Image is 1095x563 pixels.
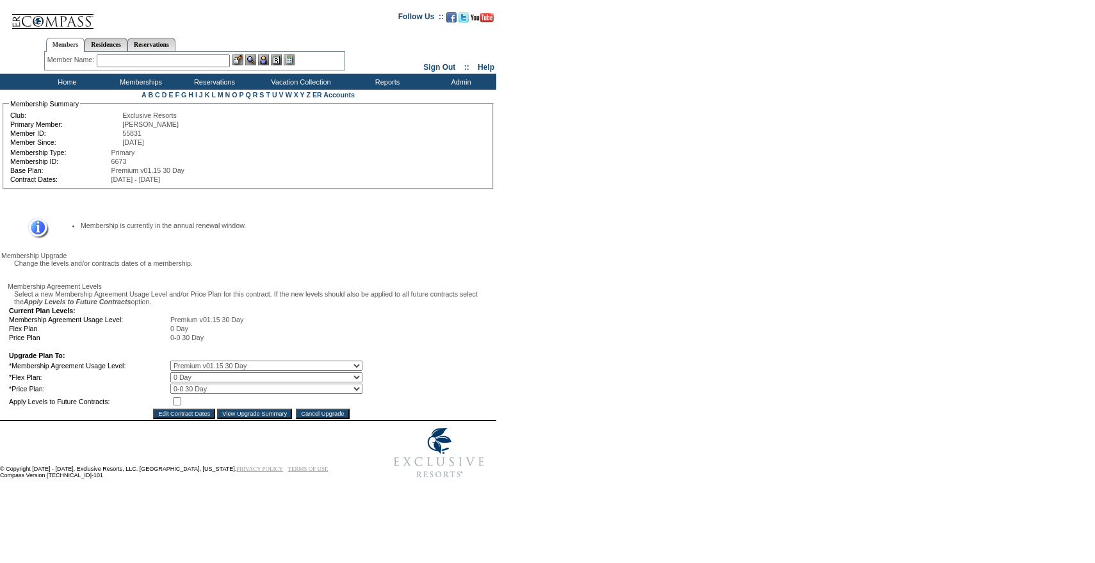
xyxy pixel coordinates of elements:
[312,91,355,99] a: ER Accounts
[181,91,186,99] a: G
[47,54,97,65] div: Member Name:
[300,91,305,99] a: Y
[111,175,161,183] span: [DATE] - [DATE]
[8,290,495,306] div: Select a new Membership Agreement Usage Level and/or Price Plan for this contract. If the new lev...
[259,91,264,99] a: S
[155,91,160,99] a: C
[10,149,110,156] td: Membership Type:
[170,325,188,332] span: 0 Day
[232,91,237,99] a: O
[9,395,169,407] td: Apply Levels to Future Contracts:
[122,138,144,146] span: [DATE]
[458,16,469,24] a: Follow us on Twitter
[162,91,167,99] a: D
[471,13,494,22] img: Subscribe to our YouTube Channel
[382,421,496,485] img: Exclusive Resorts
[296,409,349,419] input: Cancel Upgrade
[253,91,258,99] a: R
[10,120,121,128] td: Primary Member:
[9,307,362,314] td: Current Plan Levels:
[266,91,270,99] a: T
[8,282,495,290] div: Membership Agreement Levels
[148,91,153,99] a: B
[271,54,282,65] img: Reservations
[199,91,203,99] a: J
[24,298,131,306] i: Apply Levels to Future Contracts
[1,252,495,259] div: Membership Upgrade
[10,138,121,146] td: Member Since:
[10,175,110,183] td: Contract Dates:
[458,12,469,22] img: Follow us on Twitter
[29,74,102,90] td: Home
[176,74,250,90] td: Reservations
[471,16,494,24] a: Subscribe to our YouTube Channel
[464,63,469,72] span: ::
[306,91,311,99] a: Z
[279,91,284,99] a: V
[9,334,169,341] td: Price Plan
[239,91,244,99] a: P
[9,384,169,394] td: *Price Plan:
[211,91,215,99] a: L
[11,3,94,29] img: Compass Home
[127,38,175,51] a: Reservations
[236,466,283,472] a: PRIVACY POLICY
[272,91,277,99] a: U
[10,158,110,165] td: Membership ID:
[168,91,173,99] a: E
[10,111,121,119] td: Club:
[398,11,444,26] td: Follow Us ::
[423,74,496,90] td: Admin
[478,63,494,72] a: Help
[258,54,269,65] img: Impersonate
[218,91,223,99] a: M
[9,361,169,371] td: *Membership Agreement Usage Level:
[122,111,177,119] span: Exclusive Resorts
[122,129,142,137] span: 55831
[122,120,179,128] span: [PERSON_NAME]
[8,259,495,267] div: Change the levels and/or contracts dates of a membership.
[170,334,204,341] span: 0-0 30 Day
[294,91,298,99] a: X
[142,91,146,99] a: A
[195,91,197,99] a: I
[111,149,135,156] span: Primary
[9,316,169,323] td: Membership Agreement Usage Level:
[9,352,362,359] td: Upgrade Plan To:
[9,372,169,382] td: *Flex Plan:
[446,12,457,22] img: Become our fan on Facebook
[85,38,127,51] a: Residences
[205,91,210,99] a: K
[288,466,328,472] a: TERMS OF USE
[446,16,457,24] a: Become our fan on Facebook
[225,91,231,99] a: N
[250,74,349,90] td: Vacation Collection
[10,129,121,137] td: Member ID:
[188,91,193,99] a: H
[423,63,455,72] a: Sign Out
[46,38,85,52] a: Members
[20,218,49,239] img: Information Message
[232,54,243,65] img: b_edit.gif
[245,91,250,99] a: Q
[111,167,184,174] span: Premium v01.15 30 Day
[9,100,80,108] legend: Membership Summary
[286,91,292,99] a: W
[102,74,176,90] td: Memberships
[9,325,169,332] td: Flex Plan
[81,222,474,229] li: Membership is currently in the annual renewal window.
[170,316,243,323] span: Premium v01.15 30 Day
[10,167,110,174] td: Base Plan:
[284,54,295,65] img: b_calculator.gif
[111,158,127,165] span: 6673
[349,74,423,90] td: Reports
[245,54,256,65] img: View
[217,409,292,419] input: View Upgrade Summary
[153,409,215,419] input: Edit Contract Dates
[175,91,179,99] a: F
